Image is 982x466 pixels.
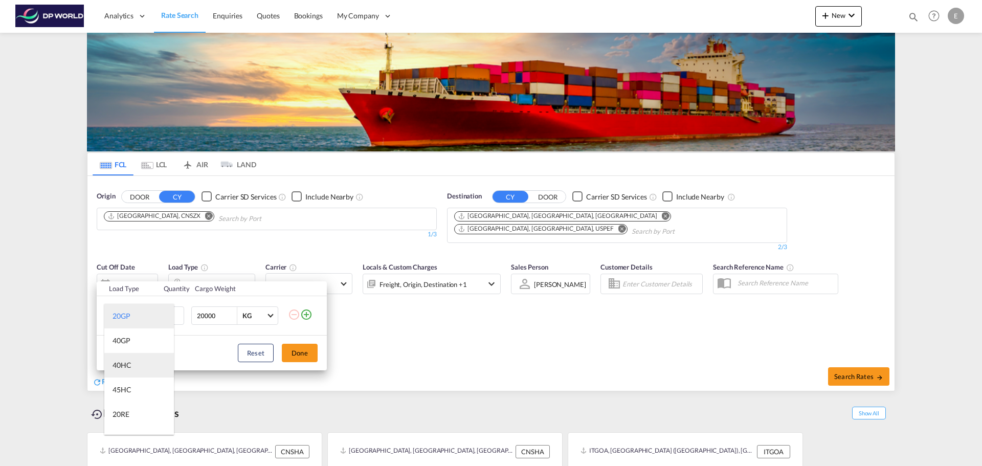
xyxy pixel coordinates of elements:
[113,336,130,346] div: 40GP
[113,360,131,370] div: 40HC
[113,385,131,395] div: 45HC
[113,434,129,444] div: 40RE
[113,409,129,419] div: 20RE
[113,311,130,321] div: 20GP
